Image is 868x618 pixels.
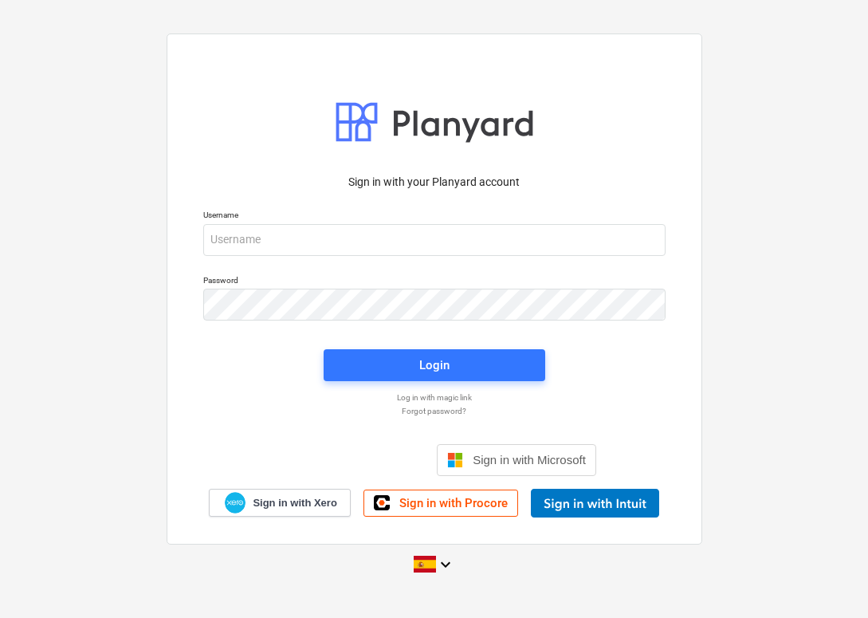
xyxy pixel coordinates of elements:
[209,489,351,517] a: Sign in with Xero
[195,406,674,416] a: Forgot password?
[324,349,545,381] button: Login
[203,174,666,191] p: Sign in with your Planyard account
[363,490,518,517] a: Sign in with Procore
[253,496,336,510] span: Sign in with Xero
[195,392,674,403] a: Log in with magic link
[399,496,508,510] span: Sign in with Procore
[419,355,450,376] div: Login
[473,453,586,466] span: Sign in with Microsoft
[264,443,432,478] iframe: Botón de Acceder con Google
[225,492,245,514] img: Xero logo
[203,210,666,223] p: Username
[203,275,666,289] p: Password
[436,555,455,574] i: keyboard_arrow_down
[203,224,666,256] input: Username
[447,452,463,468] img: Microsoft logo
[272,443,424,478] div: Acceder con Google. Se abre en una pestaña nueva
